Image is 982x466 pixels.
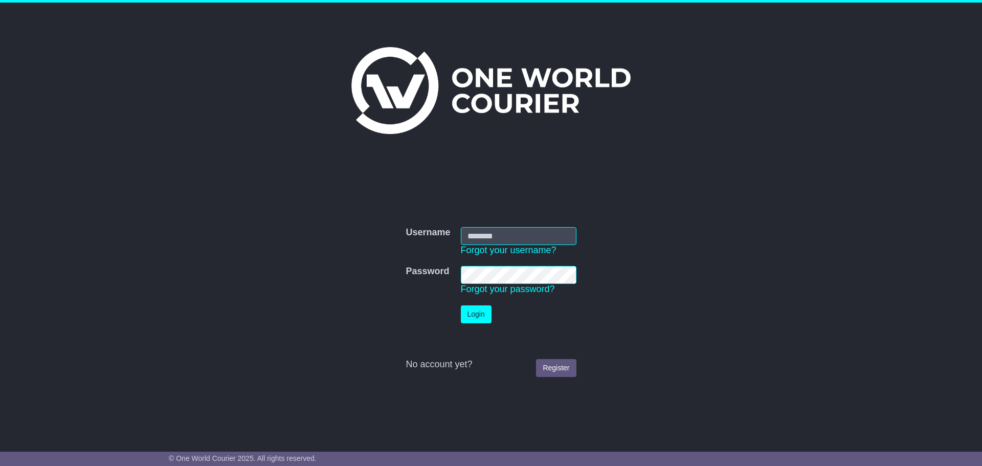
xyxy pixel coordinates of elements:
label: Password [406,266,449,277]
div: No account yet? [406,359,576,370]
a: Forgot your username? [461,245,556,255]
a: Forgot your password? [461,284,555,294]
a: Register [536,359,576,377]
button: Login [461,305,492,323]
span: © One World Courier 2025. All rights reserved. [169,454,317,462]
img: One World [351,47,631,134]
label: Username [406,227,450,238]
